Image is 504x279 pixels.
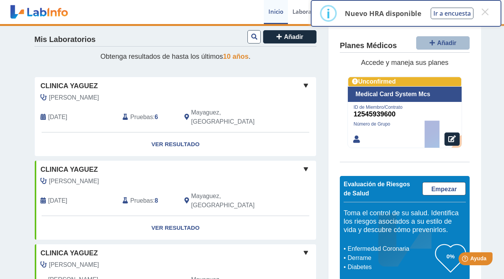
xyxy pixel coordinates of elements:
[340,42,397,51] h4: Planes Médicos
[437,40,457,46] span: Añadir
[263,30,317,44] button: Añadir
[345,9,422,18] p: Nuevo HRA disponible
[48,113,67,122] span: 2025-08-10
[326,6,330,20] div: i
[361,59,448,67] span: Accede y maneja sus planes
[49,260,99,269] span: Cruz Bracero, Xiomara
[346,244,435,253] li: Enfermedad Coronaria
[223,53,249,60] span: 10 años
[49,93,99,102] span: Rodriguez Valentin, Jose
[346,263,435,272] li: Diabetes
[155,197,158,204] b: 8
[435,252,466,261] h3: 0%
[344,181,410,197] span: Evaluación de Riesgos de Salud
[284,34,304,40] span: Añadir
[436,249,496,271] iframe: Help widget launcher
[40,248,98,258] span: Clinica Yaguez
[117,108,178,126] div: :
[49,177,99,186] span: Cruz Bracero, Xiomara
[100,53,250,60] span: Obtenga resultados de hasta los últimos .
[478,5,492,19] button: Close this dialog
[40,81,98,91] span: Clinica Yaguez
[346,253,435,263] li: Derrame
[155,114,158,120] b: 6
[431,8,473,19] button: Ir a encuesta
[130,196,153,205] span: Pruebas
[35,216,316,240] a: Ver Resultado
[130,113,153,122] span: Pruebas
[344,210,466,234] h5: Toma el control de su salud. Identifica los riesgos asociados a su estilo de vida y descubre cómo...
[422,182,466,195] a: Empezar
[35,132,316,156] a: Ver Resultado
[191,108,276,126] span: Mayaguez, PR
[34,35,95,44] h4: Mis Laboratorios
[40,164,98,175] span: Clinica Yaguez
[191,192,276,210] span: Mayaguez, PR
[117,192,178,210] div: :
[48,196,67,205] span: 2024-06-25
[431,186,457,192] span: Empezar
[416,36,470,50] button: Añadir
